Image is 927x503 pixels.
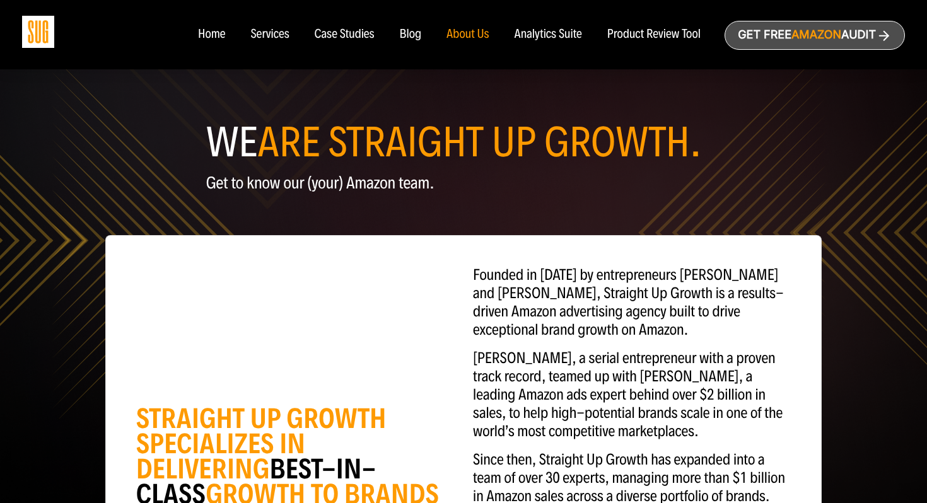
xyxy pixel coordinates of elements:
a: Case Studies [315,28,375,42]
p: Founded in [DATE] by entrepreneurs [PERSON_NAME] and [PERSON_NAME], Straight Up Growth is a resul... [473,266,791,339]
a: Services [250,28,289,42]
h1: WE [206,124,721,161]
a: Home [198,28,225,42]
a: Get freeAmazonAudit [725,21,905,50]
span: Amazon [791,28,841,42]
a: Blog [400,28,422,42]
img: Sug [22,16,54,48]
span: ARE STRAIGHT UP GROWTH. [257,117,701,168]
p: [PERSON_NAME], a serial entrepreneur with a proven track record, teamed up with [PERSON_NAME], a ... [473,349,791,441]
a: Analytics Suite [515,28,582,42]
p: Get to know our (your) Amazon team. [206,174,721,192]
a: Product Review Tool [607,28,701,42]
a: About Us [446,28,489,42]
